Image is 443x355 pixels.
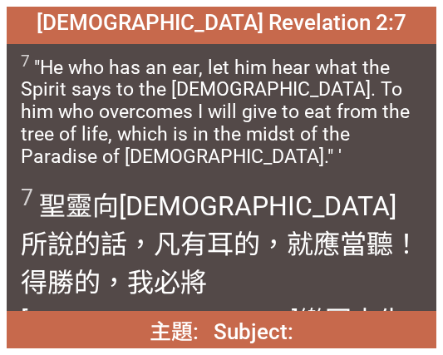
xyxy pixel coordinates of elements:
[21,52,422,169] span: "He who has an ear, let him hear what the Spirit says to the [DEMOGRAPHIC_DATA]. To him who overc...
[21,185,33,211] sup: 7
[37,10,406,35] span: [DEMOGRAPHIC_DATA] Revelation 2:7
[21,52,30,71] sup: 7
